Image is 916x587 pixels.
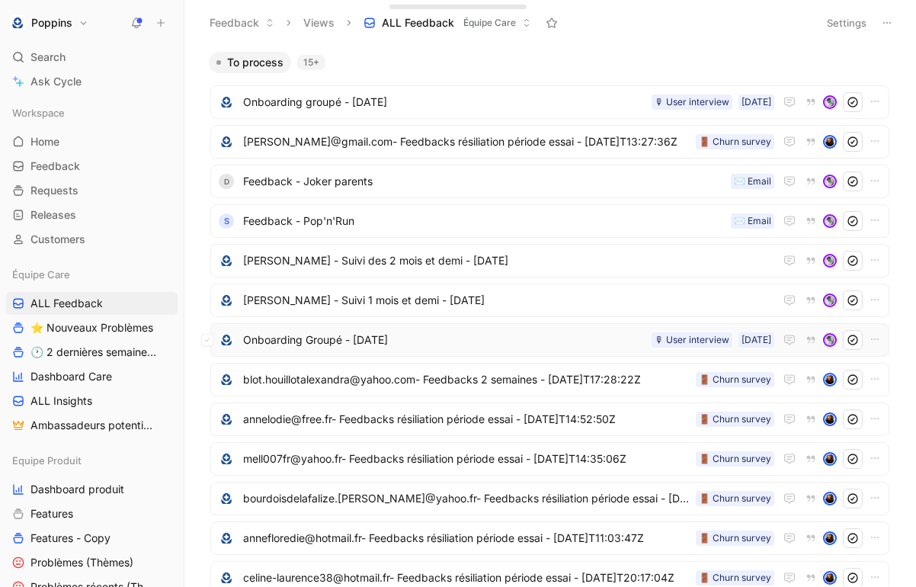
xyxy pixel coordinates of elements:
div: d [219,174,234,189]
button: To process [209,52,291,73]
img: logo [219,372,234,387]
span: Workspace [12,105,65,120]
div: 🚪 Churn survey [699,134,771,149]
h1: Poppins [31,16,72,30]
div: 🎙 User interview [655,332,729,348]
span: ALL Feedback [30,296,103,311]
span: To process [227,55,283,70]
div: 🚪 Churn survey [699,531,771,546]
img: logo [219,332,234,348]
span: Problèmes (Thèmes) [30,555,133,570]
a: logomell007fr@yahoo.fr- Feedbacks résiliation période essai - [DATE]T14:35:06Z🚪 Churn surveyavatar [210,442,889,476]
img: avatar [825,97,835,107]
div: ✉️ Email [734,213,771,229]
a: logoannefloredie@hotmail.fr- Feedbacks résiliation période essai - [DATE]T11:03:47Z🚪 Churn survey... [210,521,889,555]
span: celine-laurence38@hotmail.fr- Feedbacks résiliation période essai - [DATE]T20:17:04Z [243,569,690,587]
img: avatar [825,414,835,425]
span: Dashboard Care [30,369,112,384]
img: Poppins [10,15,25,30]
span: 🕐 2 dernières semaines - Occurences [30,345,161,360]
a: Feedback [6,155,178,178]
a: logoOnboarding Groupé - [DATE][DATE]🎙 User interviewavatar [210,323,889,357]
img: avatar [825,374,835,385]
span: Feedback - Pop'n'Run [243,212,725,230]
a: Problèmes (Thèmes) [6,551,178,574]
span: ⭐ Nouveaux Problèmes [30,320,153,335]
img: avatar [825,176,835,187]
a: logo[PERSON_NAME]@gmail.com- Feedbacks résiliation période essai - [DATE]T13:27:36Z🚪 Churn survey... [210,125,889,159]
div: Équipe CareALL Feedback⭐ Nouveaux Problèmes🕐 2 dernières semaines - OccurencesDashboard CareALL I... [6,263,178,437]
span: Équipe Care [12,267,70,282]
div: Equipe Produit [6,449,178,472]
button: Views [296,11,341,34]
img: avatar [825,136,835,147]
div: ✉️ Email [734,174,771,189]
a: logobourdoisdelafalize.[PERSON_NAME]@yahoo.fr- Feedbacks résiliation période essai - [DATE]T11:49... [210,482,889,515]
div: [DATE] [741,332,771,348]
div: S [219,213,234,229]
a: Customers [6,228,178,251]
a: dFeedback - Joker parents✉️ Emailavatar [210,165,889,198]
span: annelodie@free.fr- Feedbacks résiliation période essai - [DATE]T14:52:50Z [243,410,690,428]
span: Onboarding groupé - [DATE] [243,93,645,111]
span: Feedback [30,159,80,174]
img: logo [219,253,234,268]
span: Dashboard produit [30,482,124,497]
span: Features - Copy [30,531,110,546]
span: Home [30,134,59,149]
span: [PERSON_NAME]@gmail.com- Feedbacks résiliation période essai - [DATE]T13:27:36Z [243,133,690,151]
a: Features [6,502,178,525]
span: mell007fr@yahoo.fr- Feedbacks résiliation période essai - [DATE]T14:35:06Z [243,450,690,468]
span: Features [30,506,73,521]
div: 🚪 Churn survey [699,491,771,506]
a: SFeedback - Pop'n'Run✉️ Emailavatar [210,204,889,238]
div: Workspace [6,101,178,124]
a: logoannelodie@free.fr- Feedbacks résiliation période essai - [DATE]T14:52:50Z🚪 Churn surveyavatar [210,403,889,436]
button: Feedback [203,11,281,34]
div: [DATE] [741,95,771,110]
img: logo [219,293,234,308]
a: Dashboard produit [6,478,178,501]
a: Requests [6,179,178,202]
a: Home [6,130,178,153]
img: avatar [825,216,835,226]
span: Requests [30,183,78,198]
a: ⭐ Nouveaux Problèmes [6,316,178,339]
img: logo [219,134,234,149]
span: Feedback - Joker parents [243,172,725,191]
button: PoppinsPoppins [6,12,92,34]
button: Settings [820,12,873,34]
a: logo[PERSON_NAME] - Suivi 1 mois et demi - [DATE]avatar [210,284,889,317]
span: annefloredie@hotmail.fr- Feedbacks résiliation période essai - [DATE]T11:03:47Z [243,529,690,547]
div: Search [6,46,178,69]
span: ALL Insights [30,393,92,409]
div: 🚪 Churn survey [699,451,771,467]
span: blot.houillotalexandra@yahoo.com- Feedbacks 2 semaines - [DATE]T17:28:22Z [243,370,690,389]
span: Onboarding Groupé - [DATE] [243,331,645,349]
span: Ambassadeurs potentiels [30,418,156,433]
img: logo [219,451,234,467]
span: bourdoisdelafalize.[PERSON_NAME]@yahoo.fr- Feedbacks résiliation période essai - [DATE]T11:49:00Z [243,489,690,508]
div: 🎙 User interview [655,95,729,110]
span: Equipe Produit [12,453,82,468]
span: Customers [30,232,85,247]
a: Dashboard Care [6,365,178,388]
img: logo [219,531,234,546]
span: ALL Feedback [382,15,454,30]
a: 🕐 2 dernières semaines - Occurences [6,341,178,364]
a: Releases [6,204,178,226]
span: Ask Cycle [30,72,82,91]
div: 🚪 Churn survey [699,412,771,427]
img: avatar [825,295,835,306]
img: avatar [825,335,835,345]
a: logo[PERSON_NAME] - Suivi des 2 mois et demi - [DATE]avatar [210,244,889,277]
a: ALL Insights [6,390,178,412]
img: avatar [825,454,835,464]
button: ALL FeedbackÉquipe Care [357,11,538,34]
img: avatar [825,255,835,266]
span: [PERSON_NAME] - Suivi 1 mois et demi - [DATE] [243,291,774,310]
img: logo [219,412,234,427]
a: Features - Copy [6,527,178,550]
img: avatar [825,493,835,504]
a: ALL Feedback [6,292,178,315]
